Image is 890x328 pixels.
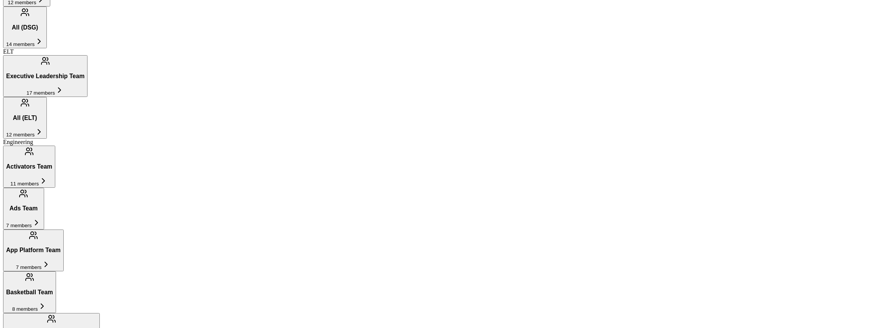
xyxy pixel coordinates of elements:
h3: All (DSG) [6,24,44,31]
span: 7 members [6,223,32,228]
button: App Platform Team7 members [3,230,64,271]
button: Executive Leadership Team17 members [3,55,88,97]
h3: Ads Team [6,205,41,212]
span: 17 members [26,90,55,96]
span: 7 members [16,264,42,270]
span: ELT [3,48,14,55]
button: Ads Team7 members [3,188,44,230]
button: Activators Team11 members [3,146,55,187]
span: 11 members [10,181,39,187]
h3: Executive Leadership Team [6,73,84,80]
span: Engineering [3,139,33,145]
button: All (DSG)14 members [3,7,47,48]
h3: App Platform Team [6,247,61,254]
span: 8 members [12,306,38,312]
h3: Basketball Team [6,289,53,296]
h3: All (ELT) [6,115,44,121]
button: All (ELT)12 members [3,97,47,139]
button: Basketball Team8 members [3,271,56,313]
span: 12 members [6,132,35,138]
h3: Activators Team [6,163,52,170]
span: 14 members [6,41,35,47]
